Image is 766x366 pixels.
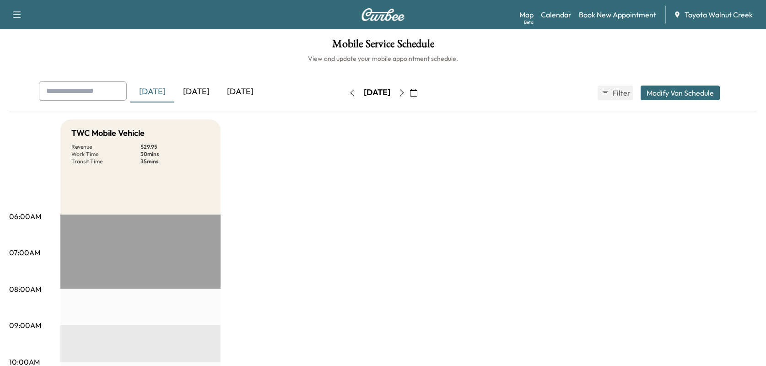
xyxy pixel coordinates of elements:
[9,211,41,222] p: 06:00AM
[361,8,405,21] img: Curbee Logo
[9,38,757,54] h1: Mobile Service Schedule
[174,81,218,102] div: [DATE]
[71,151,140,158] p: Work Time
[685,9,753,20] span: Toyota Walnut Creek
[71,127,145,140] h5: TWC Mobile Vehicle
[9,247,40,258] p: 07:00AM
[130,81,174,102] div: [DATE]
[9,54,757,63] h6: View and update your mobile appointment schedule.
[71,158,140,165] p: Transit Time
[9,284,41,295] p: 08:00AM
[598,86,633,100] button: Filter
[519,9,534,20] a: MapBeta
[71,143,140,151] p: Revenue
[364,87,390,98] div: [DATE]
[613,87,629,98] span: Filter
[140,158,210,165] p: 35 mins
[641,86,720,100] button: Modify Van Schedule
[541,9,572,20] a: Calendar
[140,143,210,151] p: $ 29.95
[524,19,534,26] div: Beta
[579,9,656,20] a: Book New Appointment
[9,320,41,331] p: 09:00AM
[218,81,262,102] div: [DATE]
[140,151,210,158] p: 30 mins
